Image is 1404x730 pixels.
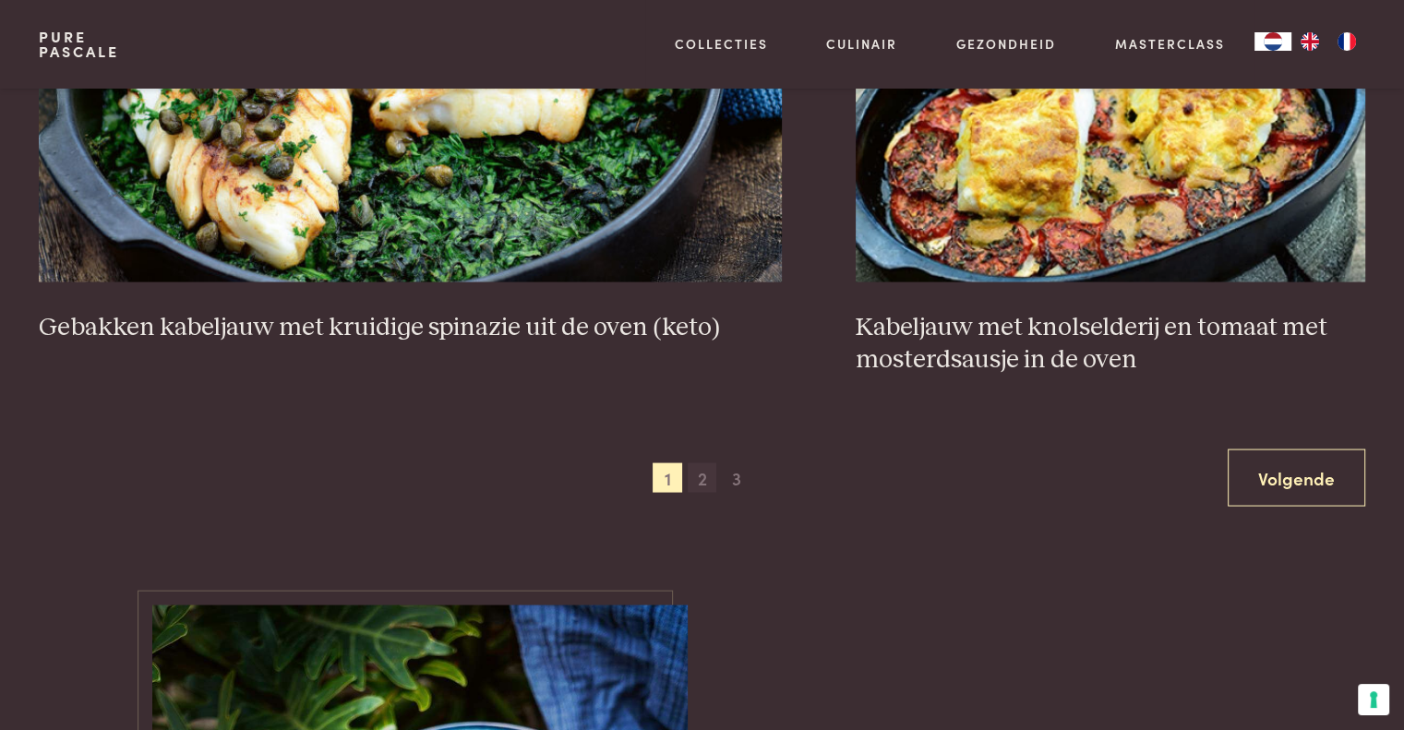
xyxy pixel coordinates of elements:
[39,30,119,59] a: PurePascale
[956,34,1056,54] a: Gezondheid
[856,312,1365,376] h3: Kabeljauw met knolselderij en tomaat met mosterdsausje in de oven
[722,463,751,493] span: 3
[826,34,897,54] a: Culinair
[1254,32,1291,51] a: NL
[39,312,782,344] h3: Gebakken kabeljauw met kruidige spinazie uit de oven (keto)
[1115,34,1225,54] a: Masterclass
[1254,32,1291,51] div: Language
[675,34,768,54] a: Collecties
[1291,32,1328,51] a: EN
[1254,32,1365,51] aside: Language selected: Nederlands
[1328,32,1365,51] a: FR
[653,463,682,493] span: 1
[1291,32,1365,51] ul: Language list
[1228,449,1365,508] a: Volgende
[688,463,717,493] span: 2
[1358,684,1389,715] button: Uw voorkeuren voor toestemming voor trackingtechnologieën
